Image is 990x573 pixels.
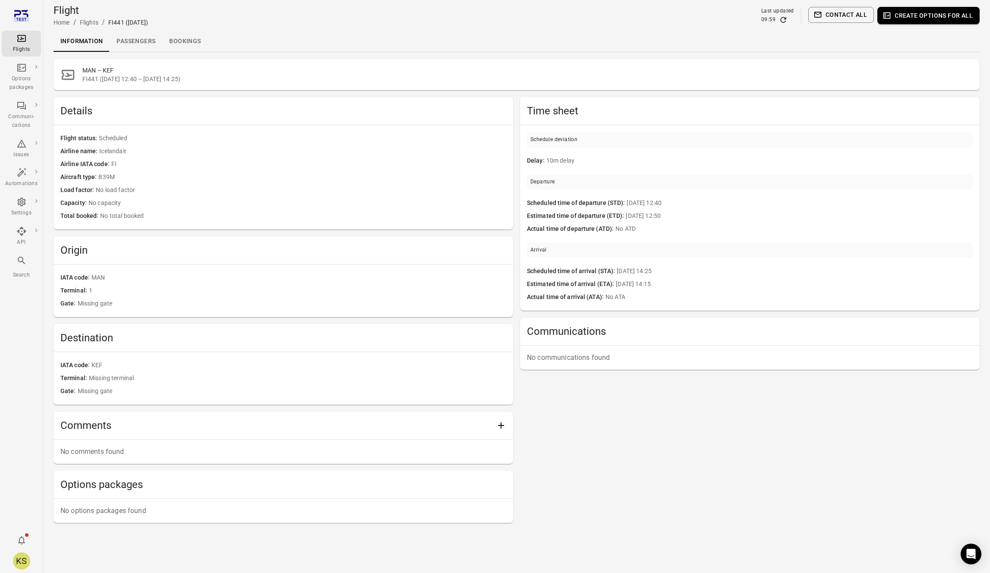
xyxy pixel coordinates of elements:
span: [DATE] 14:25 [617,267,973,276]
p: No communications found [527,353,973,363]
div: Arrival [530,246,547,255]
h2: Communications [527,324,973,338]
span: Delay [527,156,546,166]
span: Scheduled time of departure (STD) [527,198,627,208]
div: API [5,238,38,247]
span: FI441 ([DATE] 12:40 – [DATE] 14:25) [82,75,973,83]
a: Flights [2,31,41,57]
h2: Options packages [60,478,506,491]
span: KEF [91,361,506,370]
span: [DATE] 12:40 [627,198,973,208]
span: [DATE] 12:50 [626,211,973,221]
span: FI [111,160,506,169]
div: Settings [5,209,38,217]
span: Capacity [60,198,88,208]
button: Kjartan Svanur [9,549,34,573]
h1: Flight [54,3,148,17]
button: Create options for all [877,7,980,24]
button: Search [2,253,41,282]
h2: MAN – KEF [82,66,973,75]
span: Actual time of arrival (ATA) [527,293,605,302]
h2: Time sheet [527,104,973,118]
a: Options packages [2,60,41,94]
span: Load factor [60,186,96,195]
div: Automations [5,179,38,188]
span: Airline IATA code [60,160,111,169]
span: Total booked [60,211,100,221]
span: Missing gate [78,299,506,309]
a: API [2,224,41,249]
span: No ATD [615,224,973,234]
span: B39M [98,173,506,182]
div: Local navigation [54,31,980,52]
span: Aircraft type [60,173,98,182]
span: IATA code [60,273,91,283]
span: Icelandair [99,147,506,156]
h2: Origin [60,243,506,257]
a: Flights [80,19,98,26]
div: Options packages [5,75,38,92]
p: No options packages found [60,506,506,516]
button: Notifications [13,532,30,549]
button: Add comment [492,417,510,434]
span: Terminal [60,374,89,383]
div: Search [5,271,38,280]
div: 09:59 [761,16,776,24]
span: Terminal [60,286,89,296]
button: Refresh data [779,16,788,24]
div: Last updated [761,7,794,16]
a: Information [54,31,110,52]
a: Passengers [110,31,162,52]
span: Estimated time of arrival (ETA) [527,280,616,289]
div: Issues [5,151,38,159]
span: Scheduled [99,134,506,143]
span: Gate [60,299,78,309]
p: No comments found [60,447,506,457]
span: 1 [89,286,506,296]
span: MAN [91,273,506,283]
div: KS [13,552,30,570]
span: IATA code [60,361,91,370]
span: No ATA [605,293,973,302]
span: Missing terminal [89,374,506,383]
div: Departure [530,178,555,186]
h2: Details [60,104,506,118]
span: Flight status [60,134,99,143]
div: Flights [5,45,38,54]
button: Contact all [808,7,874,23]
a: Communi-cations [2,98,41,132]
div: Schedule deviation [530,135,577,144]
li: / [73,17,76,28]
h2: Destination [60,331,506,345]
a: Bookings [162,31,208,52]
div: Open Intercom Messenger [961,544,981,564]
div: Communi-cations [5,113,38,130]
span: No total booked [100,211,506,221]
div: FI441 ([DATE]) [108,18,148,27]
span: Airline name [60,147,99,156]
span: No load factor [96,186,506,195]
nav: Breadcrumbs [54,17,148,28]
span: Missing gate [78,387,506,396]
span: Estimated time of departure (ETD) [527,211,626,221]
span: [DATE] 14:15 [616,280,973,289]
h2: Comments [60,419,492,432]
li: / [102,17,105,28]
span: 10m delay [546,156,973,166]
span: No capacity [88,198,506,208]
span: Actual time of departure (ATD) [527,224,615,234]
a: Settings [2,194,41,220]
span: Gate [60,387,78,396]
a: Home [54,19,70,26]
a: Automations [2,165,41,191]
a: Issues [2,136,41,162]
span: Scheduled time of arrival (STA) [527,267,617,276]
